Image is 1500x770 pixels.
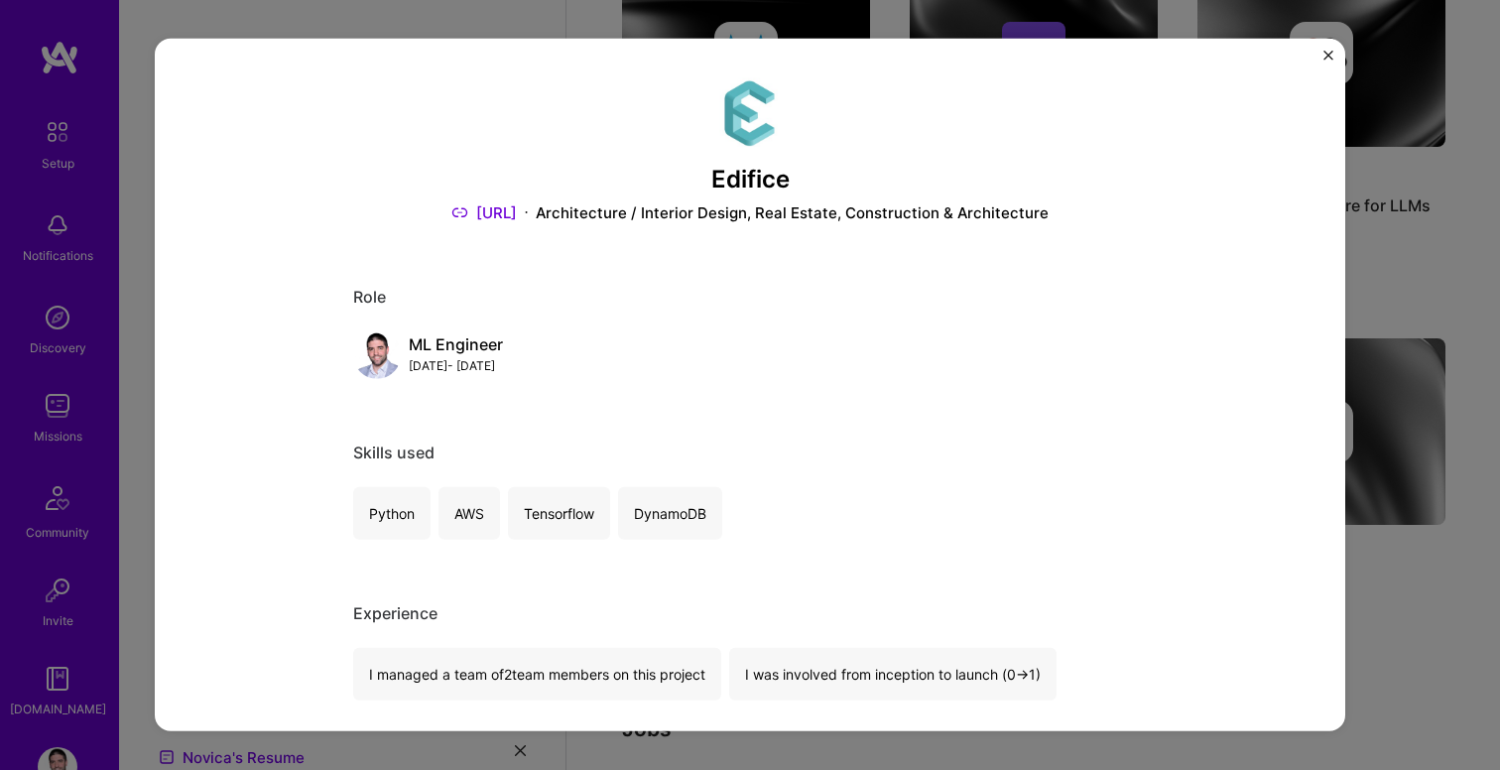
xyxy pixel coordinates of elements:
div: Python [353,487,431,540]
button: Close [1323,51,1333,71]
img: Company logo [714,78,786,150]
div: Architecture / Interior Design, Real Estate, Construction & Architecture [536,202,1049,223]
div: I managed a team of 2 team members on this project [353,648,721,701]
div: Skills used [353,443,1147,463]
div: Experience [353,603,1147,624]
div: Role [353,287,1147,308]
h3: Edifice [353,166,1147,194]
a: [URL] [451,202,517,223]
div: ML Engineer [409,334,503,355]
div: DynamoDB [618,487,722,540]
div: [DATE] - [DATE] [409,355,503,376]
img: Link [451,202,468,223]
div: I was involved from inception to launch (0 -> 1) [729,648,1057,701]
div: AWS [438,487,500,540]
div: Tensorflow [508,487,610,540]
img: Dot [525,202,528,223]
